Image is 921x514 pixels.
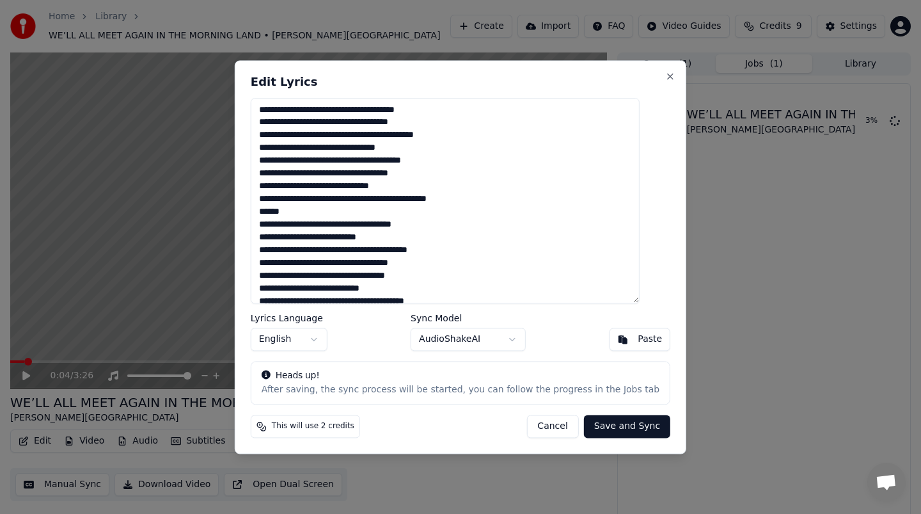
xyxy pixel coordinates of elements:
div: After saving, the sync process will be started, you can follow the progress in the Jobs tab [262,383,659,396]
span: This will use 2 credits [272,421,354,431]
div: Paste [638,333,662,346]
h2: Edit Lyrics [251,76,670,88]
button: Save and Sync [584,415,670,438]
label: Sync Model [411,314,526,323]
button: Paste [609,328,670,351]
button: Cancel [526,415,578,438]
label: Lyrics Language [251,314,327,323]
div: Heads up! [262,369,659,382]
